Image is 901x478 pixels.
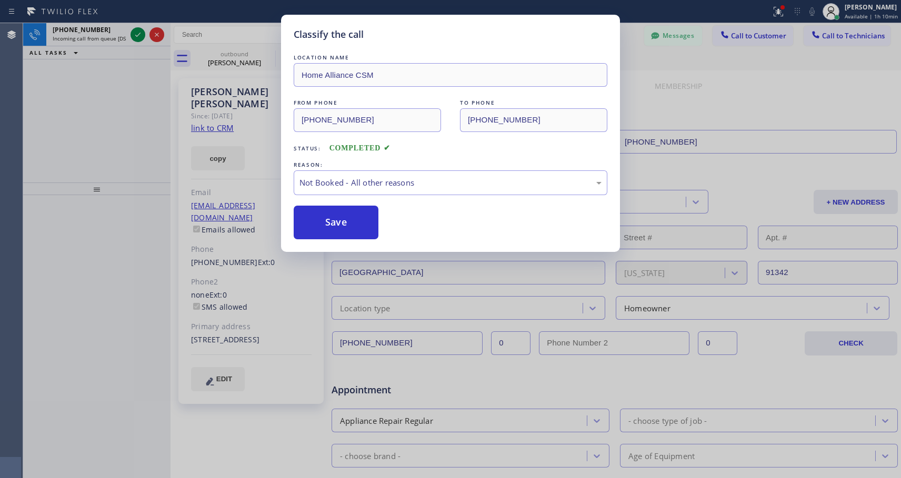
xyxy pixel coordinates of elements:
span: COMPLETED [329,144,391,152]
div: REASON: [294,159,607,170]
input: To phone [460,108,607,132]
div: LOCATION NAME [294,52,607,63]
input: From phone [294,108,441,132]
span: Status: [294,145,321,152]
div: FROM PHONE [294,97,441,108]
button: Save [294,206,378,239]
h5: Classify the call [294,27,364,42]
div: TO PHONE [460,97,607,108]
div: Not Booked - All other reasons [299,177,602,189]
